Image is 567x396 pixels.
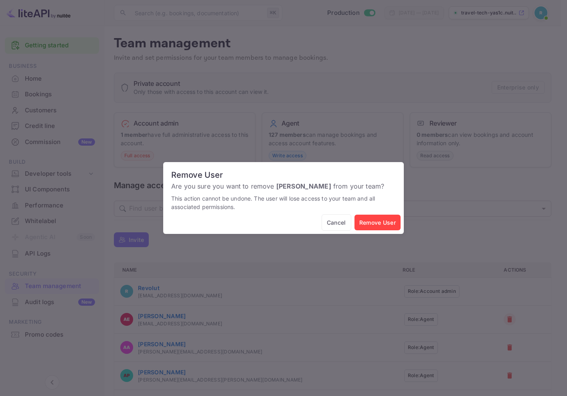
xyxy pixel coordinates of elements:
button: Remove User [354,215,401,230]
strong: [PERSON_NAME] [276,182,331,190]
p: This action cannot be undone. The user will lose access to your team and all associated permissions. [171,194,396,211]
button: Cancel [322,214,351,231]
p: Are you sure you want to remove from your team? [171,181,396,191]
h6: Remove User [171,170,223,180]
